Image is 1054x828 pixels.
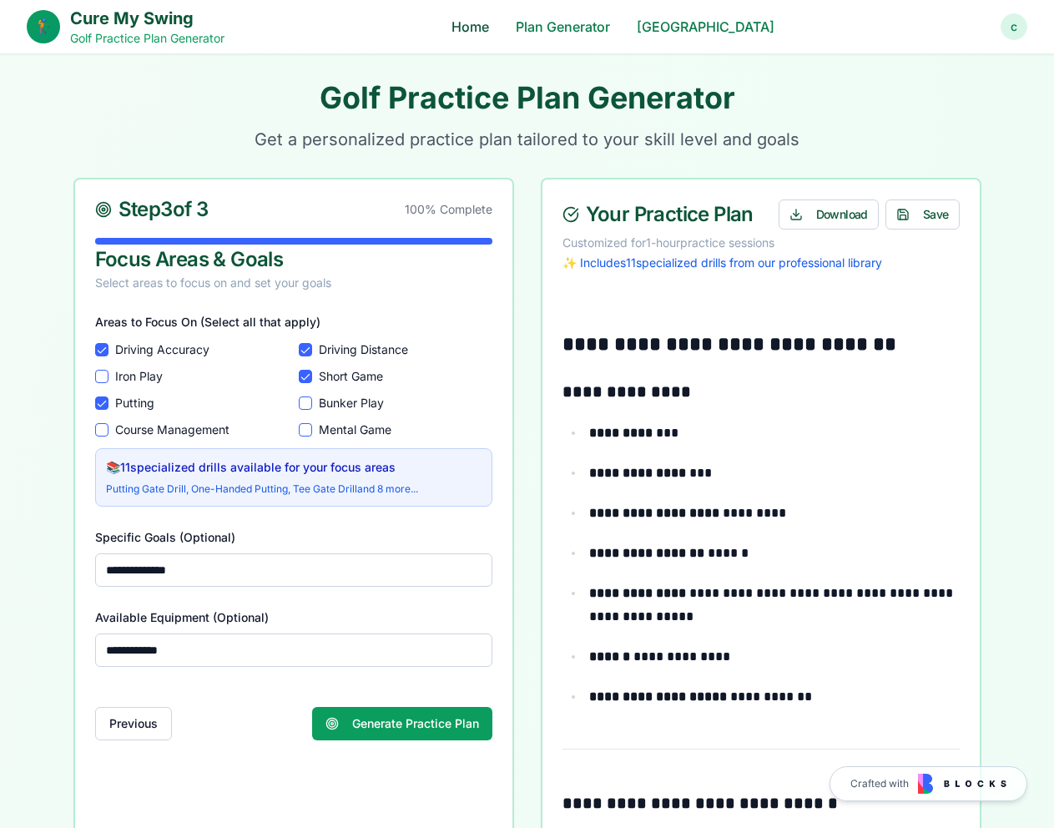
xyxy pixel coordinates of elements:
div: Domain: [DOMAIN_NAME] [43,43,184,57]
button: Generate Practice Plan [312,707,492,740]
div: Select areas to focus on and set your goals [95,275,492,291]
div: Customized for 1-hour practice sessions [562,235,960,271]
div: Putting Gate Drill, One-Handed Putting, Tee Gate Drill and 8 more... [106,482,482,496]
div: Focus Areas & Goals [95,250,492,270]
label: Specific Goals (Optional) [95,530,235,544]
label: Iron Play [115,368,163,385]
span: Your Practice Plan [562,204,754,225]
label: Mental Game [319,422,391,438]
button: c [1001,13,1027,40]
a: 🏌️Cure My SwingGolf Practice Plan Generator [27,7,224,47]
img: logo_orange.svg [27,27,40,40]
div: 100 % Complete [405,201,492,218]
div: Domain Overview [63,98,149,109]
label: Bunker Play [319,395,384,411]
button: Save [885,199,960,230]
p: 📚 11 specialized drills available for your focus areas [106,459,482,476]
label: Driving Distance [319,341,408,358]
label: Short Game [319,368,383,385]
button: Previous [95,707,172,740]
label: Available Equipment (Optional) [95,610,269,624]
img: website_grey.svg [27,43,40,57]
div: v 4.0.24 [47,27,82,40]
h1: Cure My Swing [70,7,224,30]
p: Golf Practice Plan Generator [70,30,224,47]
img: tab_keywords_by_traffic_grey.svg [166,97,179,110]
a: Home [451,17,489,37]
h1: Golf Practice Plan Generator [73,81,981,114]
img: Blocks [918,774,1006,794]
label: Putting [115,395,154,411]
a: Crafted with [830,766,1027,801]
div: Keywords by Traffic [184,98,281,109]
label: Driving Accuracy [115,341,209,358]
span: 🏌️ [34,15,53,38]
span: ✨ Includes 11 specialized drills from our professional library [562,255,960,271]
label: Areas to Focus On (Select all that apply) [95,315,320,329]
span: Crafted with [850,777,909,790]
a: Plan Generator [516,17,610,37]
img: tab_domain_overview_orange.svg [45,97,58,110]
p: Get a personalized practice plan tailored to your skill level and goals [73,128,981,151]
a: [GEOGRAPHIC_DATA] [637,17,774,37]
div: Step 3 of 3 [95,199,209,220]
button: Download [779,199,879,230]
label: Course Management [115,422,229,438]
